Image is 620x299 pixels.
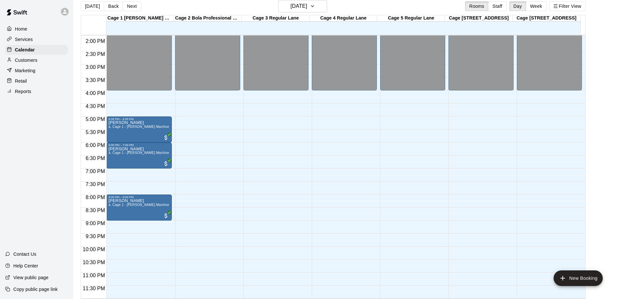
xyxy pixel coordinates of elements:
p: Copy public page link [13,286,58,292]
div: 5:00 PM – 6:00 PM: Bhaskar Saripella [106,116,172,143]
a: Customers [5,55,68,65]
span: All customers have paid [163,160,169,167]
p: Home [15,26,27,32]
button: Staff [488,1,507,11]
p: Reports [15,88,31,95]
span: 6:30 PM [84,156,107,161]
div: Cage [STREET_ADDRESS] [513,15,580,21]
p: Marketing [15,67,35,74]
span: 4:30 PM [84,103,107,109]
span: 6:00 PM [84,143,107,148]
button: Week [526,1,546,11]
span: 8:30 PM [84,208,107,213]
button: Back [104,1,123,11]
div: 6:00 PM – 7:00 PM [108,143,170,147]
div: Cage 4 Regular Lane [310,15,377,21]
span: 5:00 PM [84,116,107,122]
a: Reports [5,87,68,96]
span: 7:30 PM [84,182,107,187]
p: Help Center [13,263,38,269]
p: Contact Us [13,251,36,257]
span: 5:30 PM [84,129,107,135]
p: View public page [13,274,48,281]
div: 8:00 PM – 9:00 PM: Ajay Bhora [106,195,172,221]
button: [DATE] [81,1,104,11]
span: a. Cage 1 - [PERSON_NAME] Machine [108,125,169,129]
p: Services [15,36,33,43]
div: 5:00 PM – 6:00 PM [108,117,170,121]
div: 8:00 PM – 9:00 PM [108,196,170,199]
button: Filter View [549,1,586,11]
div: Cage 5 Regular Lane [377,15,445,21]
span: 4:00 PM [84,90,107,96]
span: 11:00 PM [81,273,106,278]
div: 6:00 PM – 7:00 PM: Raheel K [106,143,172,169]
p: Calendar [15,47,35,53]
button: Day [509,1,526,11]
span: a. Cage 1 - [PERSON_NAME] Machine [108,203,169,207]
span: 10:30 PM [81,260,106,265]
a: Marketing [5,66,68,75]
span: 9:30 PM [84,234,107,239]
span: a. Cage 1 - [PERSON_NAME] Machine [108,151,169,155]
p: Customers [15,57,37,63]
span: 3:00 PM [84,64,107,70]
button: Rooms [465,1,489,11]
span: 10:00 PM [81,247,106,252]
a: Services [5,34,68,44]
div: Cage 1 [PERSON_NAME] Machine [106,15,174,21]
a: Retail [5,76,68,86]
div: Cage 2 Bola Professional Machine [174,15,242,21]
div: Cage 3 Regular Lane [242,15,310,21]
span: 11:30 PM [81,286,106,291]
span: 2:00 PM [84,38,107,44]
button: add [554,270,603,286]
span: 9:00 PM [84,221,107,226]
a: Home [5,24,68,34]
span: All customers have paid [163,212,169,219]
a: Calendar [5,45,68,55]
h6: [DATE] [291,2,307,11]
p: Retail [15,78,27,84]
button: Next [123,1,141,11]
span: All customers have paid [163,134,169,141]
span: 3:30 PM [84,77,107,83]
span: 2:30 PM [84,51,107,57]
div: Cage [STREET_ADDRESS] [445,15,513,21]
span: 8:00 PM [84,195,107,200]
span: 7:00 PM [84,169,107,174]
